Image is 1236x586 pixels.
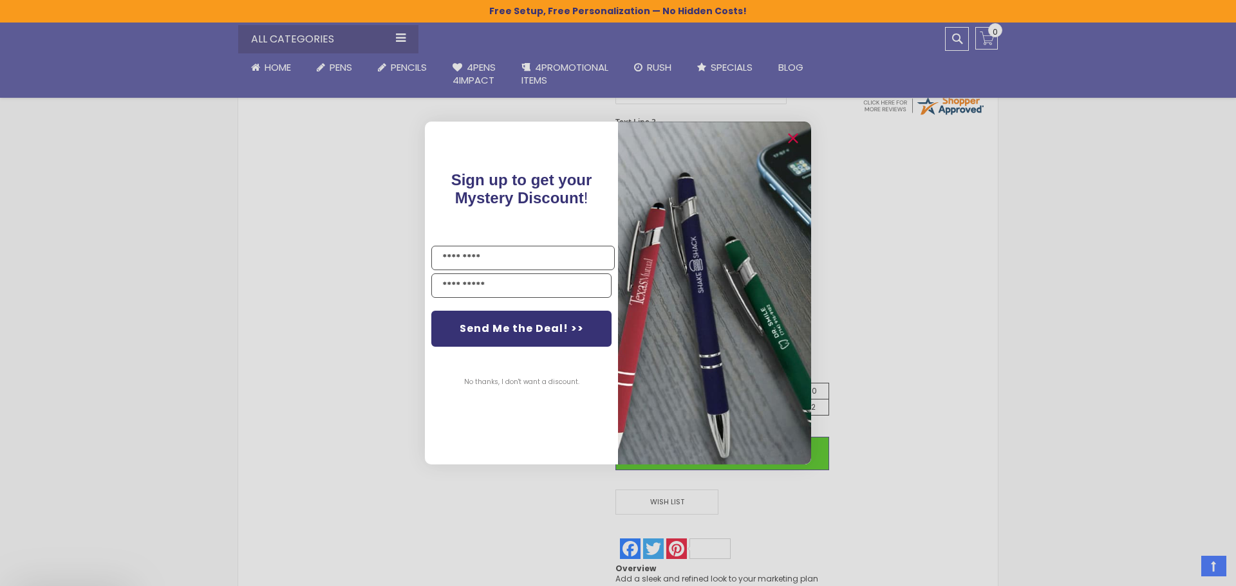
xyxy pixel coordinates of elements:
[458,366,586,398] button: No thanks, I don't want a discount.
[451,171,592,206] span: !
[431,311,612,347] button: Send Me the Deal! >>
[451,171,592,206] span: Sign up to get your Mystery Discount
[783,128,803,149] button: Close dialog
[618,122,811,464] img: pop-up-image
